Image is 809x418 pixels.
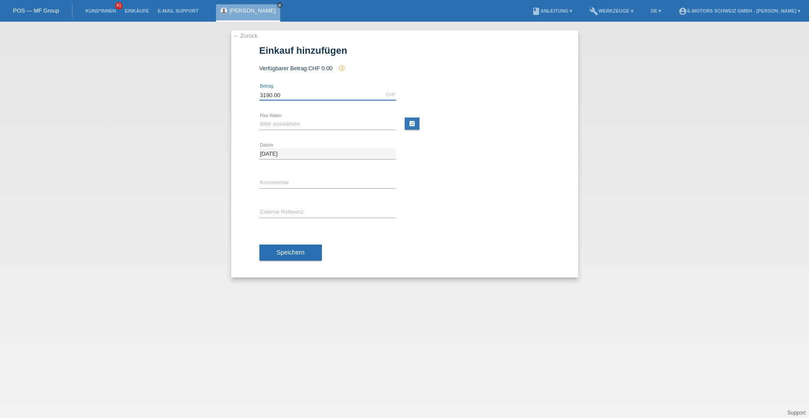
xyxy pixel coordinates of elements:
a: calculate [405,118,419,130]
i: close [278,3,282,7]
h1: Einkauf hinzufügen [259,45,550,56]
i: calculate [409,120,416,127]
a: Kund*innen [81,8,120,13]
i: book [532,7,540,16]
a: buildWerkzeuge ▾ [585,8,638,13]
a: [PERSON_NAME] [229,7,276,14]
div: Verfügbarer Betrag: [259,65,550,72]
a: POS — MF Group [13,7,59,14]
a: Einkäufe [120,8,153,13]
i: account_circle [678,7,687,16]
button: Speichern [259,245,322,261]
span: Seit der Autorisierung wurde ein Einkauf hinzugefügt, welcher eine zukünftige Autorisierung und d... [334,65,345,72]
i: build [590,7,598,16]
i: history_toggle_off [338,65,345,72]
span: CHF 0.00 [308,65,333,72]
span: 41 [115,2,123,10]
a: DE ▾ [646,8,665,13]
a: close [277,2,283,8]
a: Support [787,410,806,416]
a: bookAnleitung ▾ [527,8,576,13]
a: ← Zurück [233,33,258,39]
a: E-Mail Support [154,8,203,13]
span: Speichern [277,249,305,256]
div: CHF [386,92,396,97]
a: account_circleE-Motors Schweiz GmbH - [PERSON_NAME] ▾ [674,8,805,13]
